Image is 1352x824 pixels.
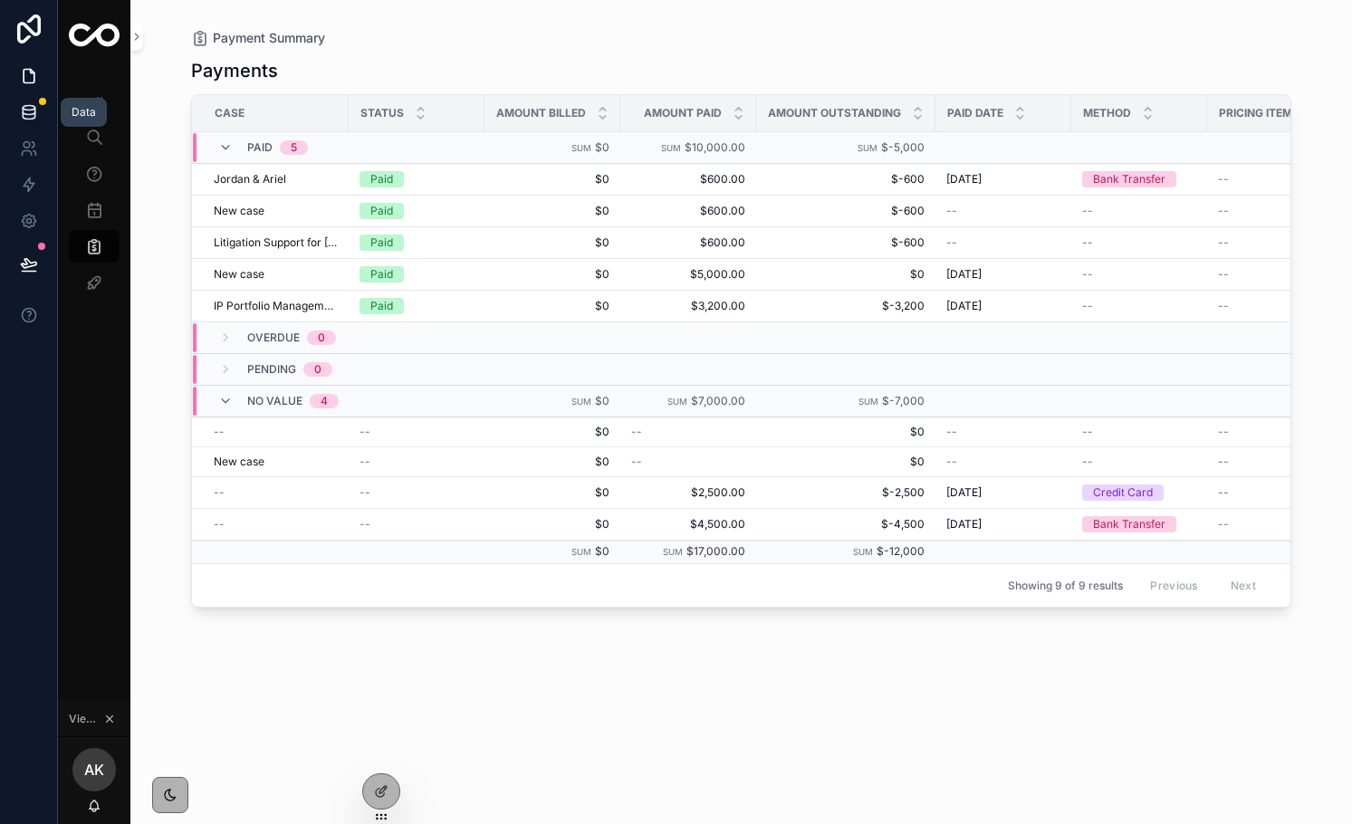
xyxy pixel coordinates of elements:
[1218,172,1229,187] span: --
[495,517,609,532] span: $0
[946,299,982,313] span: [DATE]
[1082,484,1196,501] a: Credit Card
[291,140,297,155] div: 5
[360,455,370,469] span: --
[495,235,609,250] span: $0
[631,204,745,218] span: $600.00
[767,517,925,532] a: $-4,500
[631,425,745,439] a: --
[321,394,328,408] div: 4
[767,455,925,469] span: $0
[877,544,925,558] span: $-12,000
[767,425,925,439] span: $0
[946,235,1060,250] a: --
[360,235,474,251] a: Paid
[631,235,745,250] span: $600.00
[946,517,1060,532] a: [DATE]
[946,455,957,469] span: --
[247,362,296,377] span: Pending
[595,394,609,407] span: $0
[495,204,609,218] a: $0
[214,455,264,469] a: New case
[1218,485,1229,500] span: --
[1218,425,1229,439] span: --
[214,204,264,218] span: New case
[214,299,338,313] a: IP Portfolio Management for Edison Innovations
[214,517,225,532] span: --
[1218,425,1332,439] a: --
[1082,299,1196,313] a: --
[767,299,925,313] a: $-3,200
[631,485,745,500] a: $2,500.00
[1218,517,1229,532] span: --
[1218,455,1332,469] a: --
[631,517,745,532] a: $4,500.00
[360,455,474,469] a: --
[360,517,370,532] span: --
[360,266,474,283] a: Paid
[946,425,957,439] span: --
[767,267,925,282] a: $0
[767,204,925,218] a: $-600
[1082,171,1196,187] a: Bank Transfer
[1082,299,1093,313] span: --
[495,299,609,313] a: $0
[571,547,591,557] small: Sum
[571,143,591,153] small: Sum
[214,235,338,250] a: Litigation Support for [PERSON_NAME] & [PERSON_NAME]
[631,267,745,282] a: $5,000.00
[631,455,642,469] span: --
[360,425,370,439] span: --
[946,485,1060,500] a: [DATE]
[314,362,321,377] div: 0
[667,397,687,407] small: Sum
[631,455,745,469] a: --
[1218,485,1332,500] a: --
[947,106,1003,120] span: Paid Date
[631,425,642,439] span: --
[767,485,925,500] span: $-2,500
[214,485,225,500] span: --
[69,24,120,50] img: App logo
[214,455,338,469] a: New case
[946,204,957,218] span: --
[1082,455,1093,469] span: --
[767,172,925,187] a: $-600
[214,172,286,187] a: Jordan & Ariel
[495,267,609,282] a: $0
[191,58,278,83] h1: Payments
[1219,106,1292,120] span: Pricing Item
[1218,235,1229,250] span: --
[370,298,393,314] div: Paid
[495,425,609,439] span: $0
[1218,172,1332,187] a: --
[881,140,925,154] span: $-5,000
[853,547,873,557] small: Sum
[946,425,1060,439] a: --
[370,266,393,283] div: Paid
[360,517,474,532] a: --
[946,267,982,282] span: [DATE]
[213,29,325,47] span: Payment Summary
[1218,267,1332,282] a: --
[1082,425,1093,439] span: --
[495,172,609,187] a: $0
[360,485,370,500] span: --
[495,455,609,469] a: $0
[685,140,745,154] span: $10,000.00
[360,298,474,314] a: Paid
[767,235,925,250] span: $-600
[69,712,100,726] span: Viewing as Ariel
[1082,204,1196,218] a: --
[595,544,609,558] span: $0
[1218,517,1332,532] a: --
[247,331,300,345] span: Overdue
